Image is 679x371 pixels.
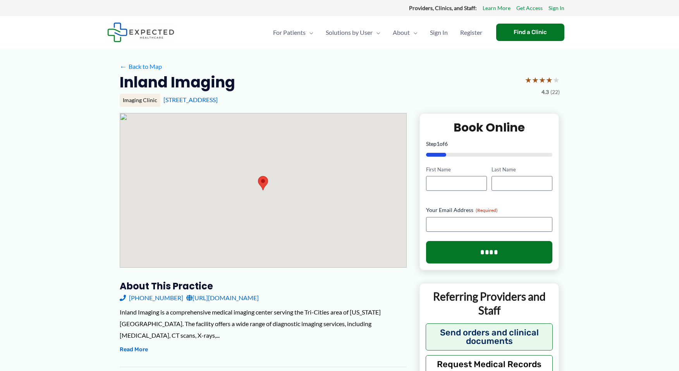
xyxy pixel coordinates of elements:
[120,73,235,92] h2: Inland Imaging
[430,19,448,46] span: Sign In
[426,289,553,318] p: Referring Providers and Staff
[516,3,543,13] a: Get Access
[163,96,218,103] a: [STREET_ADDRESS]
[548,3,564,13] a: Sign In
[120,63,127,70] span: ←
[532,73,539,87] span: ★
[426,120,553,135] h2: Book Online
[424,19,454,46] a: Sign In
[326,19,373,46] span: Solutions by User
[460,19,482,46] span: Register
[426,166,487,173] label: First Name
[550,87,560,97] span: (22)
[426,141,553,147] p: Step of
[120,280,407,292] h3: About this practice
[426,323,553,350] button: Send orders and clinical documents
[373,19,380,46] span: Menu Toggle
[120,345,148,354] button: Read More
[445,140,448,147] span: 6
[267,19,320,46] a: For PatientsMenu Toggle
[120,292,183,304] a: [PHONE_NUMBER]
[539,73,546,87] span: ★
[267,19,488,46] nav: Primary Site Navigation
[553,73,560,87] span: ★
[393,19,410,46] span: About
[306,19,313,46] span: Menu Toggle
[320,19,387,46] a: Solutions by UserMenu Toggle
[107,22,174,42] img: Expected Healthcare Logo - side, dark font, small
[409,5,477,11] strong: Providers, Clinics, and Staff:
[120,94,160,107] div: Imaging Clinic
[496,24,564,41] a: Find a Clinic
[120,61,162,72] a: ←Back to Map
[525,73,532,87] span: ★
[120,306,407,341] div: Inland Imaging is a comprehensive medical imaging center serving the Tri-Cities area of [US_STATE...
[437,140,440,147] span: 1
[410,19,418,46] span: Menu Toggle
[186,292,259,304] a: [URL][DOMAIN_NAME]
[483,3,511,13] a: Learn More
[426,206,553,214] label: Your Email Address
[546,73,553,87] span: ★
[476,207,498,213] span: (Required)
[541,87,549,97] span: 4.3
[492,166,552,173] label: Last Name
[454,19,488,46] a: Register
[387,19,424,46] a: AboutMenu Toggle
[273,19,306,46] span: For Patients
